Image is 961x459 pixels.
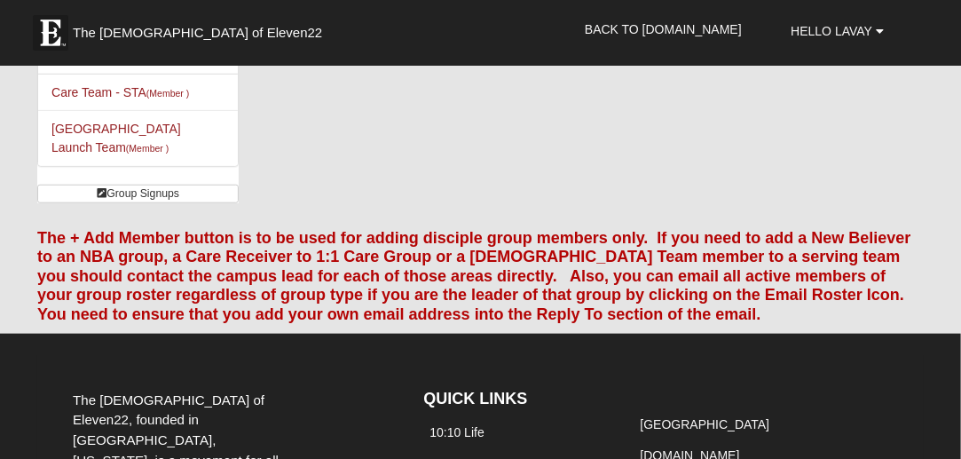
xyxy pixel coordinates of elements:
small: (Member ) [146,88,189,99]
a: Group Signups [37,185,239,203]
a: Back to [DOMAIN_NAME] [571,7,755,51]
small: (Member ) [126,143,169,154]
a: Care Team - STA(Member ) [51,85,189,99]
span: Hello LaVay [791,24,872,38]
a: [GEOGRAPHIC_DATA] Launch Team(Member ) [51,122,181,154]
font: The + Add Member button is to be used for adding disciple group members only. If you need to add ... [37,229,911,323]
a: The [DEMOGRAPHIC_DATA] of Eleven22 [24,6,379,51]
h4: QUICK LINKS [423,390,607,409]
span: The [DEMOGRAPHIC_DATA] of Eleven22 [73,24,322,42]
a: Hello LaVay [777,9,896,53]
a: [GEOGRAPHIC_DATA] [641,417,770,431]
img: Eleven22 logo [33,15,68,51]
a: 10:10 Life [429,425,484,439]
